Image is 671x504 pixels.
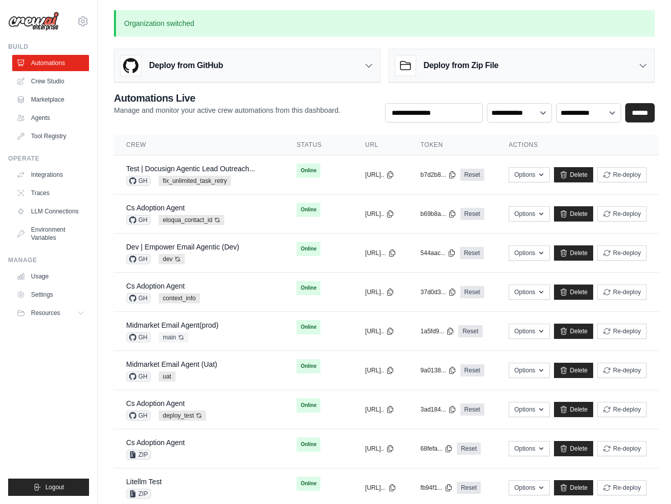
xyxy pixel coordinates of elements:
[31,309,60,317] span: Resources
[126,438,185,447] a: Cs Adoption Agent
[597,324,647,339] button: Re-deploy
[114,135,284,155] th: Crew
[114,105,340,115] p: Manage and monitor your active crew automations from this dashboard.
[509,324,550,339] button: Options
[297,164,320,178] span: Online
[460,286,484,298] a: Reset
[126,243,239,251] a: Dev | Empower Email Agentic (Dev)
[297,477,320,491] span: Online
[509,206,550,222] button: Options
[421,288,456,296] button: 37d0d3...
[126,282,185,290] a: Cs Adoption Agent
[126,360,217,368] a: Midmarket Email Agent (Uat)
[159,411,206,421] span: deploy_test
[297,320,320,334] span: Online
[126,176,151,186] span: GH
[460,208,484,220] a: Reset
[12,203,89,219] a: LLM Connections
[297,281,320,295] span: Online
[597,480,647,495] button: Re-deploy
[12,305,89,321] button: Resources
[8,43,89,51] div: Build
[421,484,453,492] button: fb94f1...
[554,206,593,222] a: Delete
[8,12,59,31] img: Logo
[159,371,176,382] span: uat
[424,59,499,72] h3: Deploy from Zip File
[12,287,89,303] a: Settings
[421,445,453,453] button: 68fefa...
[509,363,550,378] button: Options
[554,441,593,456] a: Delete
[554,245,593,261] a: Delete
[159,293,200,303] span: context_info
[597,206,647,222] button: Re-deploy
[126,254,151,264] span: GH
[121,55,141,76] img: GitHub Logo
[12,185,89,201] a: Traces
[284,135,353,155] th: Status
[126,478,162,486] a: Litellm Test
[497,135,659,155] th: Actions
[421,366,456,374] button: 9a0138...
[597,285,647,300] button: Re-deploy
[126,204,185,212] a: Cs Adoption Agent
[126,371,151,382] span: GH
[460,247,484,259] a: Reset
[126,321,218,329] a: Midmarket Email Agent(prod)
[159,176,231,186] span: fix_unlimited_task_retry
[126,399,185,407] a: Cs Adoption Agent
[297,203,320,217] span: Online
[8,479,89,496] button: Logout
[597,167,647,182] button: Re-deploy
[460,364,484,376] a: Reset
[114,10,655,37] p: Organization switched
[297,242,320,256] span: Online
[8,256,89,264] div: Manage
[159,332,188,342] span: main
[409,135,497,155] th: Token
[458,325,482,337] a: Reset
[421,171,456,179] button: b7d2b8...
[126,293,151,303] span: GH
[126,411,151,421] span: GH
[509,480,550,495] button: Options
[12,73,89,89] a: Crew Studio
[126,165,255,173] a: Test | Docusign Agentic Lead Outreach...
[126,215,151,225] span: GH
[421,210,456,218] button: b69b8a...
[149,59,223,72] h3: Deploy from GitHub
[12,128,89,144] a: Tool Registry
[12,110,89,126] a: Agents
[353,135,409,155] th: URL
[114,91,340,105] h2: Automations Live
[421,249,456,257] button: 544aac...
[421,405,456,414] button: 3ad184...
[597,245,647,261] button: Re-deploy
[509,402,550,417] button: Options
[509,167,550,182] button: Options
[126,332,151,342] span: GH
[509,285,550,300] button: Options
[421,327,455,335] button: 1a5fd9...
[159,254,185,264] span: dev
[460,403,484,416] a: Reset
[8,154,89,163] div: Operate
[45,483,64,491] span: Logout
[554,363,593,378] a: Delete
[597,402,647,417] button: Re-deploy
[460,169,484,181] a: Reset
[554,167,593,182] a: Delete
[297,437,320,452] span: Online
[12,91,89,108] a: Marketplace
[457,443,481,455] a: Reset
[457,482,481,494] a: Reset
[159,215,224,225] span: eloqua_contact_id
[597,441,647,456] button: Re-deploy
[126,489,151,499] span: ZIP
[297,398,320,413] span: Online
[12,55,89,71] a: Automations
[12,268,89,285] a: Usage
[12,222,89,246] a: Environment Variables
[509,245,550,261] button: Options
